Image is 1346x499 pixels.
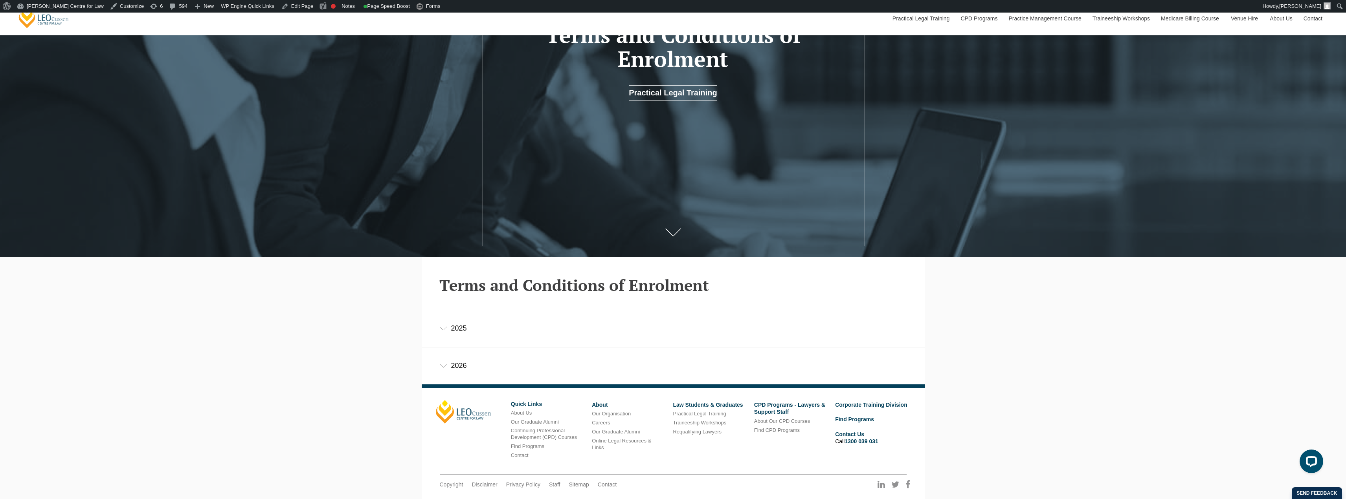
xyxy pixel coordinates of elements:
span: [PERSON_NAME] [1279,3,1321,9]
a: Find CPD Programs [754,427,800,433]
a: Contact [511,452,529,458]
a: Traineeship Workshops [1087,2,1155,35]
a: Contact [598,481,617,488]
a: CPD Programs - Lawyers & Support Staff [754,402,825,415]
a: Copyright [440,481,463,488]
a: Practice Management Course [1003,2,1087,35]
a: Contact [1298,2,1328,35]
a: Venue Hire [1225,2,1264,35]
div: 2026 [422,347,925,384]
div: Focus keyphrase not set [331,4,336,9]
a: Contact Us [835,431,864,437]
h2: Terms and Conditions of Enrolment [439,276,907,294]
a: [PERSON_NAME] Centre for Law [18,6,70,29]
a: Practical Legal Training [887,2,955,35]
a: Online Legal Resources & Links [592,438,651,450]
h6: Quick Links [511,401,586,407]
a: Practical Legal Training [629,85,717,101]
a: Staff [549,481,560,488]
iframe: LiveChat chat widget [1293,446,1326,479]
a: Find Programs [511,443,544,449]
a: About [592,402,608,408]
a: Privacy Policy [506,481,540,488]
a: About Us [1264,2,1298,35]
a: Traineeship Workshops [673,420,726,426]
a: Our Organisation [592,411,631,417]
a: Disclaimer [472,481,497,488]
a: Medicare Billing Course [1155,2,1225,35]
a: CPD Programs [955,2,1003,35]
a: About Us [511,410,532,416]
a: Our Graduate Alumni [511,419,559,425]
h1: Terms and Conditions of Enrolment [512,23,835,71]
a: Sitemap [569,481,589,488]
a: Our Graduate Alumni [592,429,640,435]
a: [PERSON_NAME] [436,400,491,424]
div: 2025 [422,310,925,347]
a: Law Students & Graduates [673,402,743,408]
li: Call [835,430,910,446]
a: Requalifying Lawyers [673,429,722,435]
a: Continuing Professional Development (CPD) Courses [511,428,577,440]
a: Corporate Training Division [835,402,907,408]
a: 1300 039 031 [845,438,878,444]
a: Practical Legal Training [673,411,726,417]
a: About Our CPD Courses [754,418,810,424]
a: Careers [592,420,610,426]
a: Find Programs [835,416,874,422]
